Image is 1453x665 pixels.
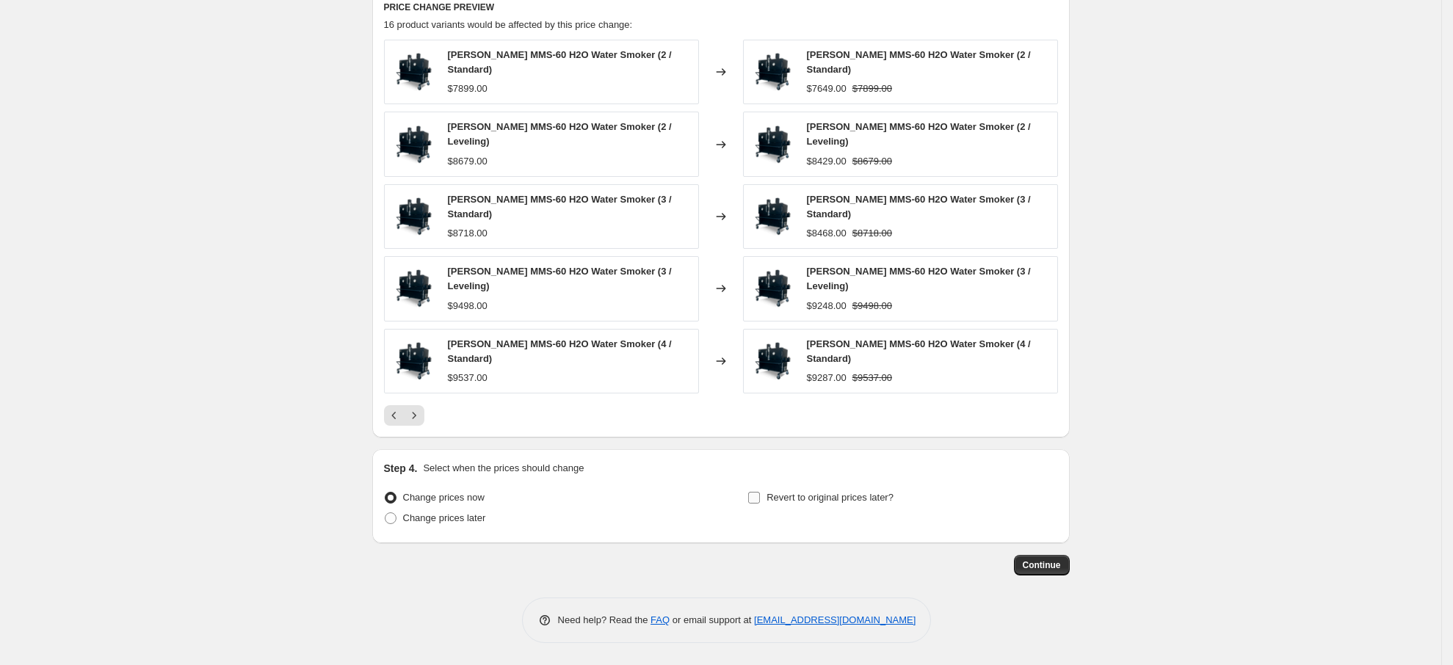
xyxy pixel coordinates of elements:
span: Revert to original prices later? [767,492,894,503]
span: 16 product variants would be affected by this price change: [384,19,633,30]
a: FAQ [651,614,670,625]
strike: $7899.00 [852,81,892,96]
img: Myron-Mixon-MMS-60-H2O-Water-Smoker-front_80x.png [392,339,436,383]
h2: Step 4. [384,461,418,476]
span: Change prices now [403,492,485,503]
button: Next [404,405,424,426]
div: $8718.00 [448,226,488,241]
div: $9287.00 [807,371,847,385]
img: Myron-Mixon-MMS-60-H2O-Water-Smoker-front_80x.png [392,266,436,310]
img: Myron-Mixon-MMS-60-H2O-Water-Smoker-front_80x.png [751,339,795,383]
button: Continue [1014,555,1070,575]
span: [PERSON_NAME] MMS-60 H2O Water Smoker (3 / Leveling) [807,266,1031,291]
span: Need help? Read the [558,614,651,625]
img: Myron-Mixon-MMS-60-H2O-Water-Smoker-front_80x.png [392,50,436,94]
span: Change prices later [403,512,486,523]
img: Myron-Mixon-MMS-60-H2O-Water-Smoker-front_80x.png [392,195,436,239]
span: [PERSON_NAME] MMS-60 H2O Water Smoker (4 / Standard) [448,338,672,364]
img: Myron-Mixon-MMS-60-H2O-Water-Smoker-front_80x.png [751,195,795,239]
img: Myron-Mixon-MMS-60-H2O-Water-Smoker-front_80x.png [751,123,795,167]
span: Continue [1023,559,1061,571]
a: [EMAIL_ADDRESS][DOMAIN_NAME] [754,614,916,625]
p: Select when the prices should change [423,461,584,476]
img: Myron-Mixon-MMS-60-H2O-Water-Smoker-front_80x.png [751,50,795,94]
strike: $8679.00 [852,154,892,169]
span: [PERSON_NAME] MMS-60 H2O Water Smoker (2 / Standard) [448,49,672,75]
nav: Pagination [384,405,424,426]
div: $9248.00 [807,299,847,313]
span: [PERSON_NAME] MMS-60 H2O Water Smoker (3 / Standard) [448,194,672,219]
strike: $9498.00 [852,299,892,313]
img: Myron-Mixon-MMS-60-H2O-Water-Smoker-front_80x.png [392,123,436,167]
strike: $8718.00 [852,226,892,241]
div: $7899.00 [448,81,488,96]
span: [PERSON_NAME] MMS-60 H2O Water Smoker (4 / Standard) [807,338,1031,364]
h6: PRICE CHANGE PREVIEW [384,1,1058,13]
span: or email support at [670,614,754,625]
div: $8468.00 [807,226,847,241]
div: $9498.00 [448,299,488,313]
div: $8429.00 [807,154,847,169]
span: [PERSON_NAME] MMS-60 H2O Water Smoker (2 / Leveling) [807,121,1031,147]
span: [PERSON_NAME] MMS-60 H2O Water Smoker (2 / Standard) [807,49,1031,75]
span: [PERSON_NAME] MMS-60 H2O Water Smoker (3 / Leveling) [448,266,672,291]
div: $8679.00 [448,154,488,169]
div: $7649.00 [807,81,847,96]
button: Previous [384,405,405,426]
div: $9537.00 [448,371,488,385]
strike: $9537.00 [852,371,892,385]
span: [PERSON_NAME] MMS-60 H2O Water Smoker (2 / Leveling) [448,121,672,147]
span: [PERSON_NAME] MMS-60 H2O Water Smoker (3 / Standard) [807,194,1031,219]
img: Myron-Mixon-MMS-60-H2O-Water-Smoker-front_80x.png [751,266,795,310]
